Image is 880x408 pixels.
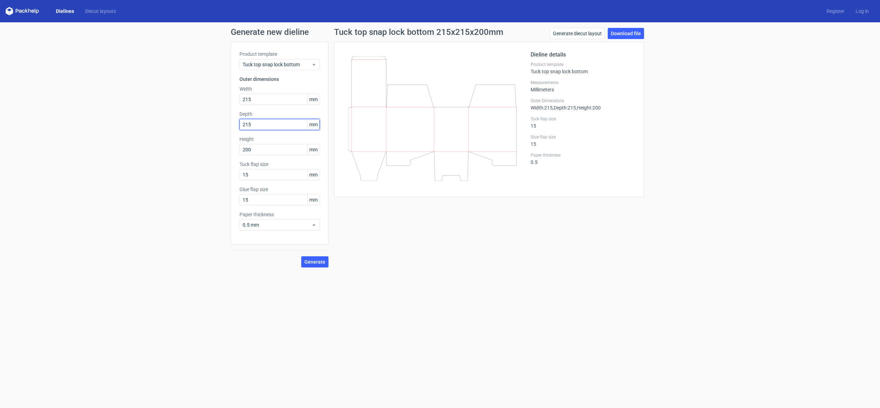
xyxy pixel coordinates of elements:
a: Register [821,8,850,15]
span: , Depth : 215 [553,105,576,111]
button: Generate [301,256,328,267]
label: Tuck flap size [531,116,635,122]
label: Measurements [531,80,635,85]
a: Dielines [50,8,80,15]
div: 15 [531,134,635,147]
label: Paper thickness [531,152,635,158]
span: Tuck top snap lock bottom [243,61,311,68]
h1: Tuck top snap lock bottom 215x215x200mm [334,28,503,36]
label: Glue flap size [531,134,635,140]
a: Diecut layouts [80,8,121,15]
label: Product template [531,62,635,67]
h3: Outer dimensions [239,76,320,83]
a: Log in [850,8,874,15]
label: Tuck flap size [239,161,320,168]
h2: Dieline details [531,51,635,59]
span: Generate [304,259,325,264]
h1: Generate new dieline [231,28,650,36]
span: mm [307,119,319,130]
a: Generate diecut layout [550,28,605,39]
div: 15 [531,116,635,129]
span: mm [307,169,319,180]
span: Width : 215 [531,105,553,111]
label: Product template [239,51,320,58]
span: 0.5 mm [243,221,311,228]
label: Width [239,85,320,92]
div: 0.5 [531,152,635,165]
label: Glue flap size [239,186,320,193]
label: Paper thickness [239,211,320,218]
span: mm [307,195,319,205]
span: mm [307,144,319,155]
span: , Height : 200 [576,105,601,111]
label: Height [239,136,320,143]
label: Outer Dimensions [531,98,635,104]
div: Tuck top snap lock bottom [531,62,635,74]
label: Depth [239,111,320,118]
div: Millimeters [531,80,635,92]
span: mm [307,94,319,105]
a: Download file [608,28,644,39]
